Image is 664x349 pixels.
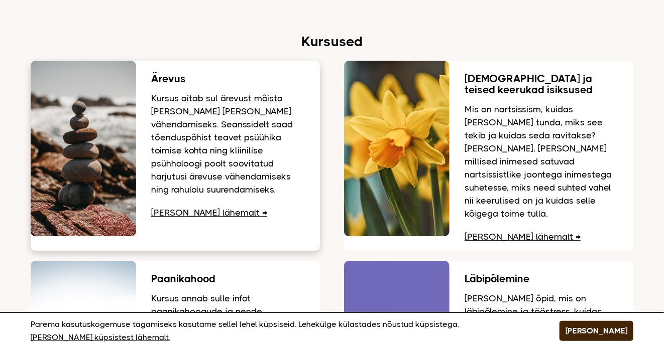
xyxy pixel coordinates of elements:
[31,331,170,344] a: [PERSON_NAME] küpsistest lähemalt.
[31,61,136,236] img: Rannas teineteise peale hoolikalt laotud kivid, mis hoiavad tasakaalu
[31,318,534,344] p: Parema kasutuskogemuse tagamiseks kasutame sellel lehel küpsiseid. Lehekülge külastades nõustud k...
[151,273,305,284] h3: Paanikahood
[560,321,633,341] button: [PERSON_NAME]
[465,73,618,95] h3: [DEMOGRAPHIC_DATA] ja teised keerukad isiksused
[151,73,305,84] h3: Ärevus
[465,232,581,242] a: [PERSON_NAME] lähemalt
[151,208,267,218] a: [PERSON_NAME] lähemalt
[151,92,305,196] p: Kursus aitab sul ärevust mõista [PERSON_NAME] [PERSON_NAME] vähendamiseks. Seanssidelt saad tõend...
[465,292,618,344] p: [PERSON_NAME] õpid, mis on läbipõlemine ja tööstress, kuidas [PERSON_NAME] tunda ning ennast aidata.
[31,35,633,48] h2: Kursused
[465,273,618,284] h3: Läbipõlemine
[465,103,618,220] p: Mis on nartsissism, kuidas [PERSON_NAME] tunda, miks see tekib ja kuidas seda ravitakse? [PERSON_...
[344,61,450,236] img: Nartsissid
